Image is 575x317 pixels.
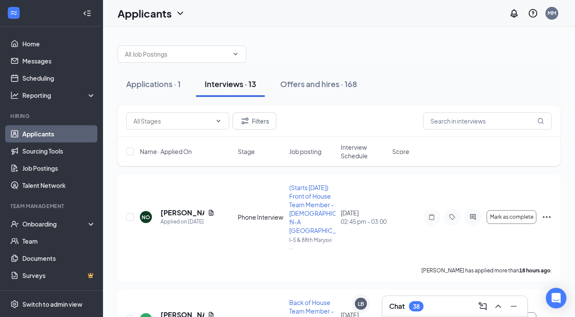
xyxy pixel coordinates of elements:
p: [PERSON_NAME] has applied more than . [421,267,552,274]
svg: ChevronUp [493,301,503,311]
b: 18 hours ago [519,267,551,274]
a: Scheduling [22,69,96,87]
a: Messages [22,52,96,69]
button: Filter Filters [233,112,276,130]
svg: Analysis [10,91,19,100]
a: Job Postings [22,160,96,177]
div: Interviews · 13 [205,78,256,89]
h3: Chat [389,302,405,311]
svg: ChevronDown [175,8,185,18]
svg: UserCheck [10,220,19,228]
svg: WorkstreamLogo [9,9,18,17]
div: Applications · 1 [126,78,181,89]
span: Mark as complete [490,214,533,220]
a: Documents [22,250,96,267]
span: (Starts [DATE]) Front of House Team Member - [DEMOGRAPHIC_DATA]-fil-A [GEOGRAPHIC_DATA] [289,184,359,234]
span: Name · Applied On [140,147,192,156]
svg: Notifications [509,8,519,18]
svg: ActiveChat [468,214,478,220]
h5: [PERSON_NAME] [160,208,204,217]
button: ChevronUp [491,299,505,313]
svg: Settings [10,300,19,308]
svg: MagnifyingGlass [537,118,544,124]
div: 38 [413,303,420,310]
p: I-5 & 88th Marysvi ... [289,236,336,251]
a: Sourcing Tools [22,142,96,160]
svg: Filter [240,116,250,126]
svg: Note [427,214,437,220]
a: Talent Network [22,177,96,194]
div: [DATE] [341,208,387,226]
svg: Tag [447,214,457,220]
svg: Document [208,209,215,216]
div: Reporting [22,91,96,100]
span: Score [392,147,409,156]
a: Applicants [22,125,96,142]
button: ComposeMessage [476,299,490,313]
button: Mark as complete [487,210,536,224]
div: Applied on [DATE] [160,217,215,226]
div: MM [548,9,556,17]
span: Stage [238,147,255,156]
svg: ChevronDown [232,51,239,57]
a: Team [22,232,96,250]
div: Open Intercom Messenger [546,288,566,308]
button: Minimize [507,299,521,313]
input: All Stages [133,116,212,126]
a: SurveysCrown [22,267,96,284]
div: LB [358,300,364,308]
div: NO [142,214,150,221]
span: Interview Schedule [341,143,387,160]
svg: Minimize [508,301,519,311]
div: Onboarding [22,220,88,228]
h1: Applicants [118,6,172,21]
input: Search in interviews [423,112,552,130]
svg: ChevronDown [215,118,222,124]
svg: QuestionInfo [528,8,538,18]
input: All Job Postings [125,49,229,59]
a: Home [22,35,96,52]
svg: Collapse [83,9,91,18]
div: Phone Interview [238,213,284,221]
div: Team Management [10,202,94,210]
span: 02:45 pm - 03:00 pm [341,217,387,226]
svg: ComposeMessage [478,301,488,311]
div: Hiring [10,112,94,120]
div: Switch to admin view [22,300,82,308]
span: Job posting [289,147,321,156]
svg: Ellipses [542,212,552,222]
div: Offers and hires · 168 [280,78,357,89]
